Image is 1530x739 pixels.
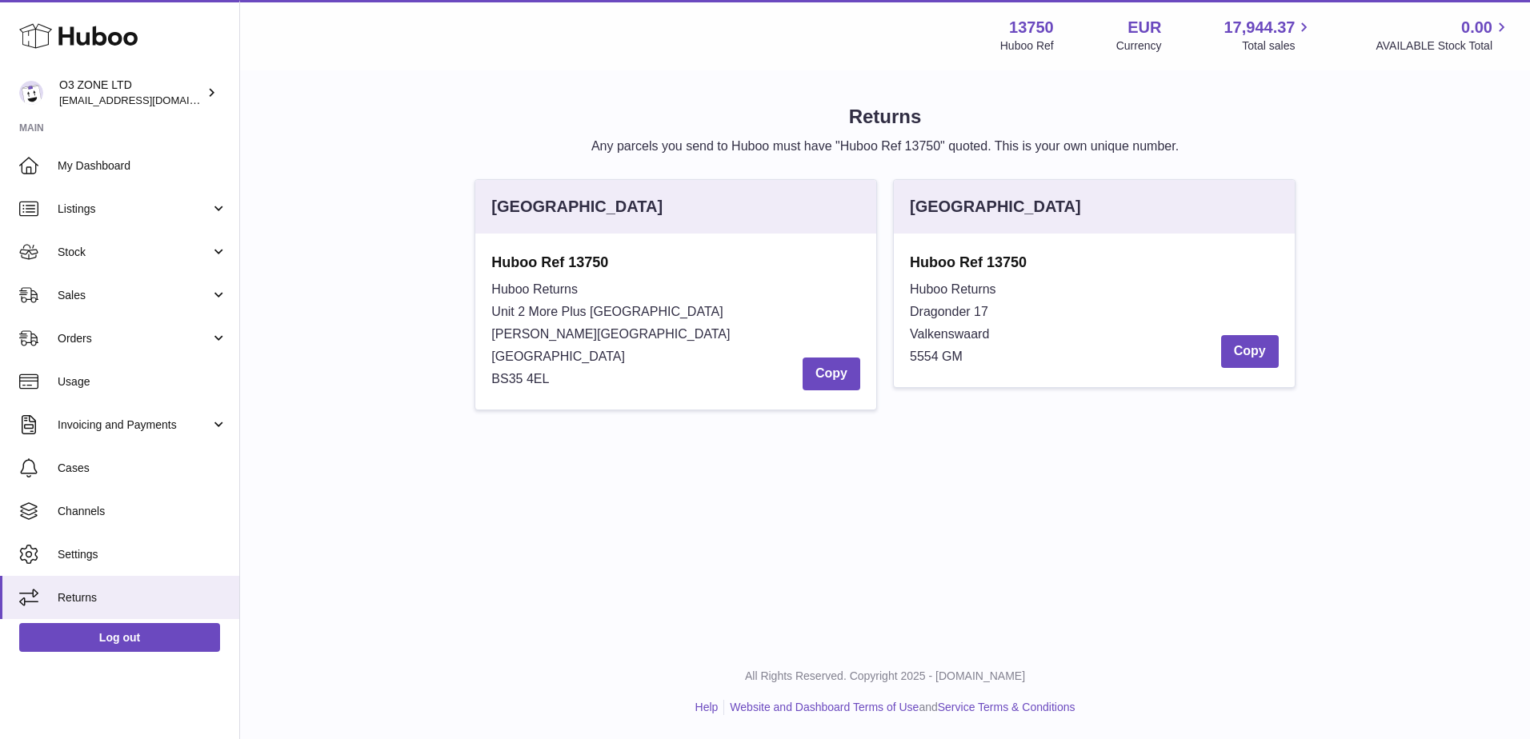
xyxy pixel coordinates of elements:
img: hello@o3zoneltd.co.uk [19,81,43,105]
span: Dragonder 17 [910,305,988,318]
span: Valkenswaard [910,327,989,341]
a: 0.00 AVAILABLE Stock Total [1376,17,1511,54]
span: Sales [58,288,210,303]
span: BS35 4EL [491,372,549,385]
a: Log out [19,623,220,652]
a: Help [695,701,719,713]
div: Huboo Ref [1000,38,1054,54]
strong: 13750 [1009,17,1054,38]
span: Channels [58,504,227,519]
span: [GEOGRAPHIC_DATA] [491,350,625,363]
span: 5554 GM [910,350,963,363]
span: Invoicing and Payments [58,417,210,433]
span: Usage [58,374,227,389]
span: [EMAIL_ADDRESS][DOMAIN_NAME] [59,94,235,106]
span: Settings [58,547,227,562]
span: 17,944.37 [1224,17,1295,38]
span: Huboo Returns [910,282,996,296]
p: All Rights Reserved. Copyright 2025 - [DOMAIN_NAME] [253,669,1517,684]
span: AVAILABLE Stock Total [1376,38,1511,54]
span: Cases [58,461,227,476]
li: and [724,700,1075,715]
a: Service Terms & Conditions [938,701,1075,713]
div: [GEOGRAPHIC_DATA] [910,196,1081,218]
span: Listings [58,202,210,217]
button: Copy [1221,335,1279,368]
span: My Dashboard [58,158,227,174]
span: Total sales [1242,38,1313,54]
a: Website and Dashboard Terms of Use [730,701,919,713]
span: Orders [58,331,210,346]
h1: Returns [266,104,1504,130]
a: 17,944.37 Total sales [1224,17,1313,54]
div: O3 ZONE LTD [59,78,203,108]
p: Any parcels you send to Huboo must have "Huboo Ref 13750" quoted. This is your own unique number. [266,138,1504,155]
span: Returns [58,590,227,605]
span: Stock [58,245,210,260]
span: Huboo Returns [491,282,578,296]
strong: Huboo Ref 13750 [491,253,860,272]
span: Unit 2 More Plus [GEOGRAPHIC_DATA] [491,305,723,318]
span: [PERSON_NAME][GEOGRAPHIC_DATA] [491,327,730,341]
div: Currency [1116,38,1162,54]
span: 0.00 [1461,17,1492,38]
button: Copy [803,358,860,390]
strong: Huboo Ref 13750 [910,253,1279,272]
div: [GEOGRAPHIC_DATA] [491,196,663,218]
strong: EUR [1127,17,1161,38]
